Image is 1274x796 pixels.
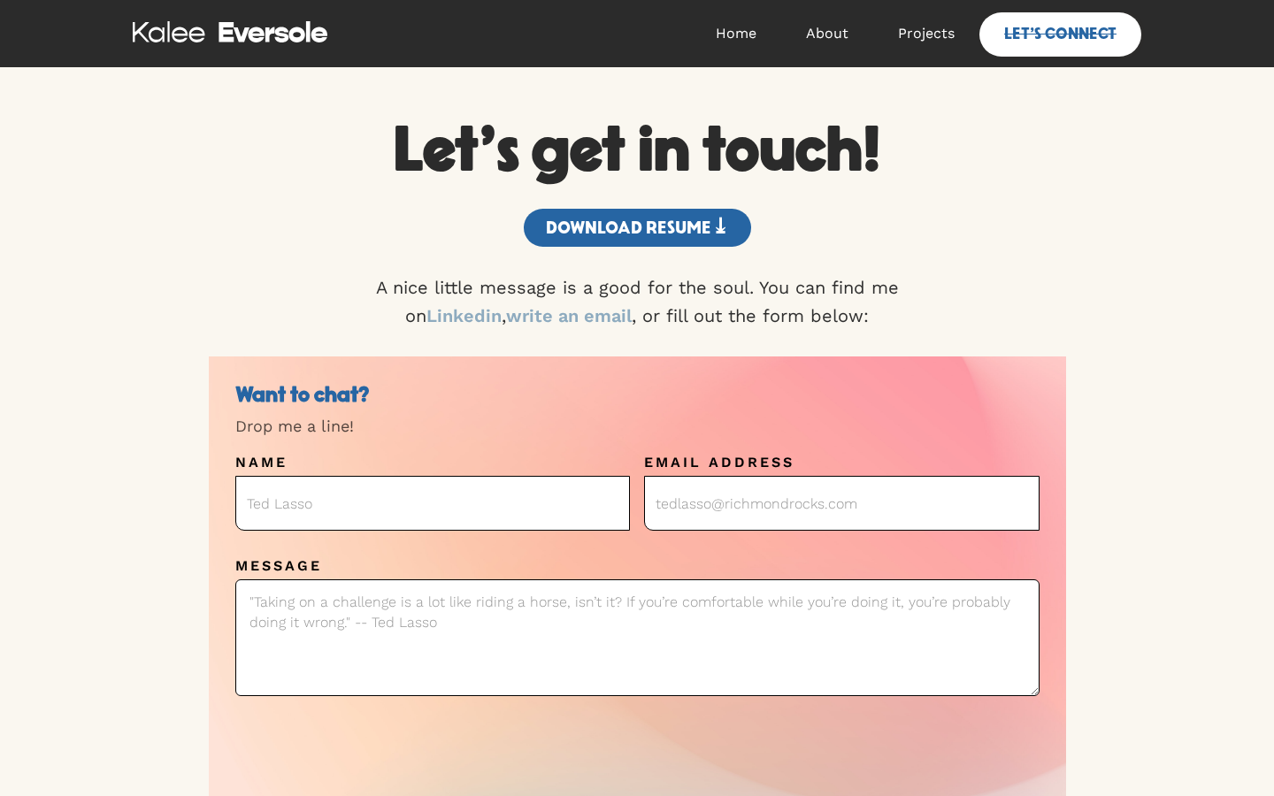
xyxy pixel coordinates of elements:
strong: ⤓ [711,217,729,238]
h1: Want to chat? [235,383,408,408]
label: Email Address [644,454,1040,471]
a: Projects [873,7,979,60]
iframe: reCAPTCHA [235,723,504,792]
a: Download Resume⤓ [524,209,751,247]
input: Ted Lasso [235,476,631,531]
a: About [781,7,873,60]
div: Download Resume [546,218,729,237]
a: let's connect [979,12,1141,57]
a: Linkedin [426,305,502,326]
label: Name [235,454,631,471]
a: write an email [506,305,632,326]
input: tedlasso@richmondrocks.com [644,476,1040,531]
p: Drop me a line! [235,417,1040,436]
label: Message [235,557,1040,575]
a: Home [691,7,781,60]
h1: Let's get in touch! [334,120,940,182]
div: A nice little message is a good for the soul. You can find me on , , or fill out the form below: [305,273,969,330]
